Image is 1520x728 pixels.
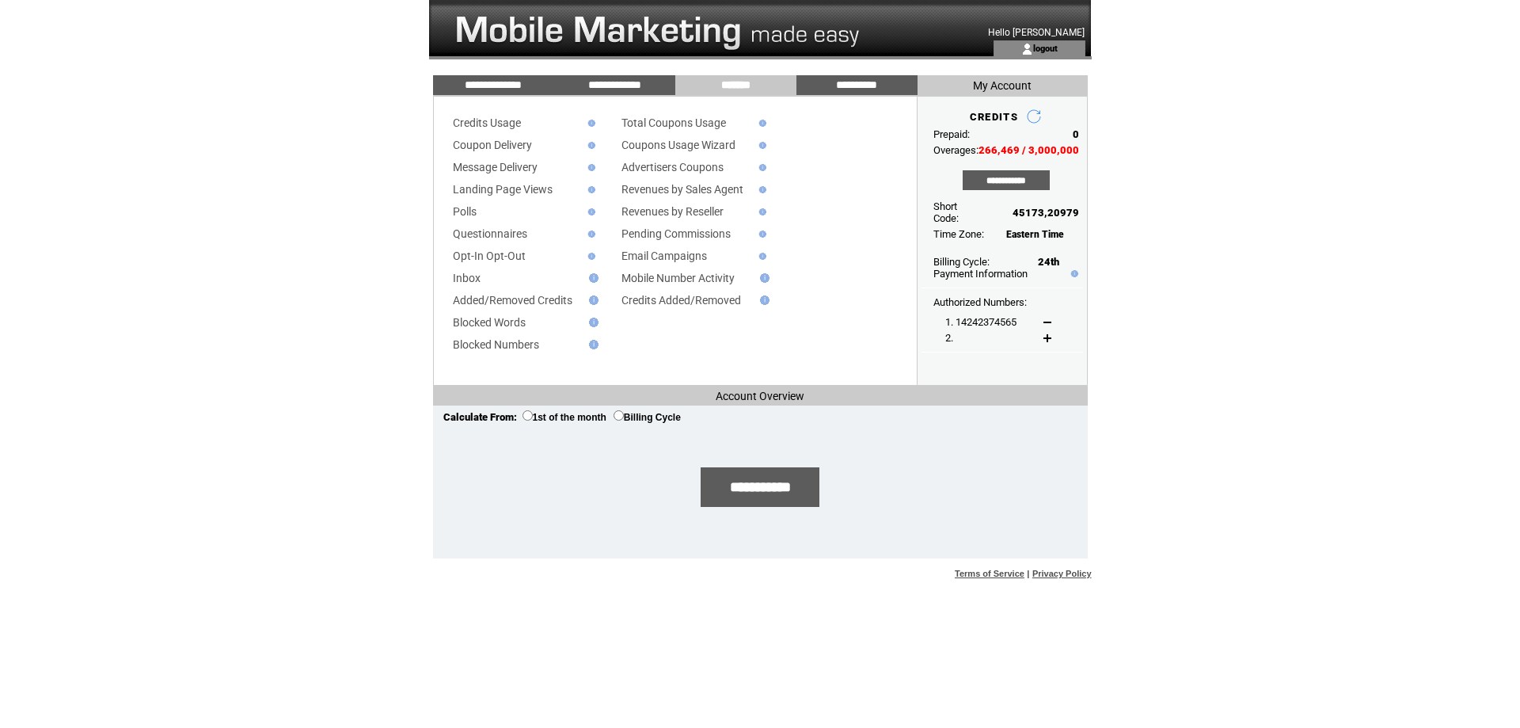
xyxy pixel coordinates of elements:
a: Blocked Numbers [453,338,539,351]
img: help.gif [584,142,595,149]
a: Total Coupons Usage [621,116,726,129]
span: Hello [PERSON_NAME] [988,27,1085,38]
span: 1. 14242374565 [945,316,1016,328]
span: Billing Cycle: [933,256,990,268]
img: help.gif [755,186,766,193]
img: help.gif [584,273,598,283]
img: account_icon.gif [1021,43,1033,55]
span: Time Zone: [933,228,984,240]
input: Billing Cycle [614,410,624,421]
a: Pending Commissions [621,227,731,240]
img: help.gif [755,253,766,260]
input: 1st of the month [522,410,533,421]
span: Overages: [933,144,978,156]
a: Coupons Usage Wizard [621,139,735,151]
span: Account Overview [716,390,804,402]
span: Calculate From: [443,411,517,423]
a: Terms of Service [955,569,1024,578]
a: Questionnaires [453,227,527,240]
a: Mobile Number Activity [621,272,735,284]
span: Prepaid: [933,128,970,140]
img: help.gif [755,231,766,238]
a: Revenues by Reseller [621,205,724,218]
a: Advertisers Coupons [621,161,724,173]
a: Credits Usage [453,116,521,129]
img: help.gif [755,164,766,171]
img: help.gif [584,164,595,171]
span: 0 [1073,128,1079,140]
a: Coupon Delivery [453,139,532,151]
img: help.gif [1067,270,1078,277]
img: help.gif [584,295,598,305]
span: 24th [1038,256,1059,268]
label: 1st of the month [522,412,606,423]
a: Added/Removed Credits [453,294,572,307]
img: help.gif [584,253,595,260]
span: CREDITS [970,111,1018,123]
span: 266,469 / 3,000,000 [978,144,1079,156]
a: Privacy Policy [1032,569,1092,578]
a: Credits Added/Removed [621,294,741,307]
label: Billing Cycle [614,412,681,423]
img: help.gif [755,208,766,215]
a: Inbox [453,272,481,284]
span: Short Code: [933,200,959,224]
span: 2. [945,332,953,344]
span: Authorized Numbers: [933,296,1027,308]
a: Message Delivery [453,161,538,173]
span: | [1027,569,1029,578]
img: help.gif [755,120,766,127]
img: help.gif [755,295,769,305]
a: Polls [453,205,477,218]
span: Eastern Time [1006,229,1064,240]
a: Revenues by Sales Agent [621,183,743,196]
span: 45173,20979 [1013,207,1079,219]
img: help.gif [584,120,595,127]
img: help.gif [584,231,595,238]
img: help.gif [755,142,766,149]
a: Landing Page Views [453,183,553,196]
img: help.gif [584,208,595,215]
a: Blocked Words [453,316,526,329]
img: help.gif [584,318,598,327]
a: logout [1033,43,1058,53]
a: Payment Information [933,268,1028,280]
img: help.gif [584,340,598,349]
span: My Account [973,79,1032,92]
img: help.gif [584,186,595,193]
a: Opt-In Opt-Out [453,250,526,262]
a: Email Campaigns [621,250,707,262]
img: help.gif [755,273,769,283]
